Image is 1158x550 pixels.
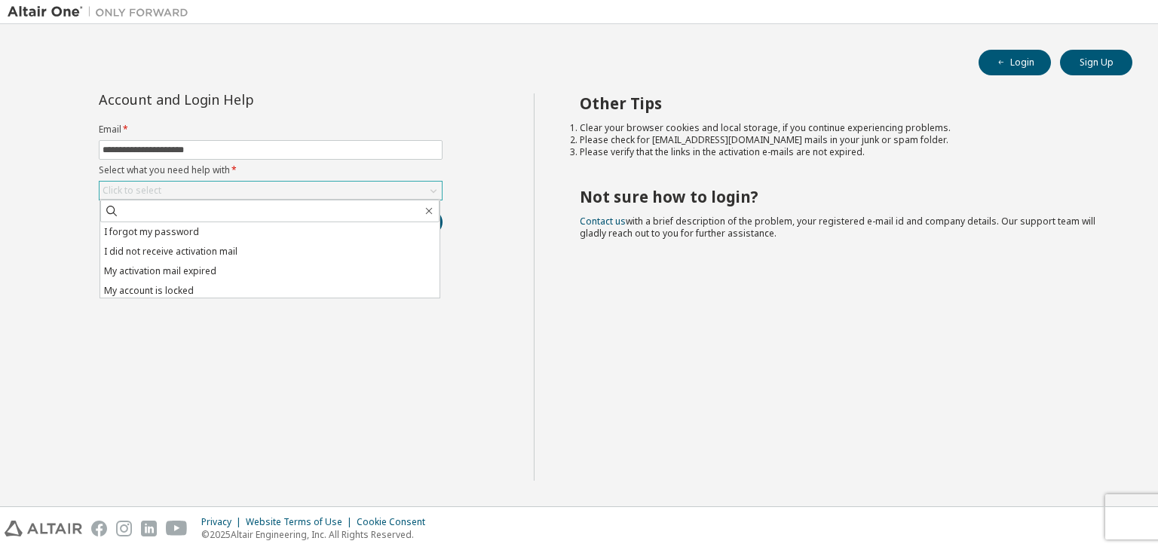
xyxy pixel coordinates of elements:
[979,50,1051,75] button: Login
[141,521,157,536] img: linkedin.svg
[580,215,626,228] a: Contact us
[8,5,196,20] img: Altair One
[5,521,82,536] img: altair_logo.svg
[580,134,1106,146] li: Please check for [EMAIL_ADDRESS][DOMAIN_NAME] mails in your junk or spam folder.
[1060,50,1132,75] button: Sign Up
[580,187,1106,206] h2: Not sure how to login?
[100,182,442,200] div: Click to select
[357,516,434,528] div: Cookie Consent
[99,124,443,136] label: Email
[201,516,246,528] div: Privacy
[91,521,107,536] img: facebook.svg
[103,185,161,197] div: Click to select
[166,521,188,536] img: youtube.svg
[201,528,434,541] p: © 2025 Altair Engineering, Inc. All Rights Reserved.
[246,516,357,528] div: Website Terms of Use
[580,146,1106,158] li: Please verify that the links in the activation e-mails are not expired.
[580,122,1106,134] li: Clear your browser cookies and local storage, if you continue experiencing problems.
[100,222,440,242] li: I forgot my password
[580,93,1106,113] h2: Other Tips
[580,215,1095,240] span: with a brief description of the problem, your registered e-mail id and company details. Our suppo...
[99,93,374,105] div: Account and Login Help
[99,164,443,176] label: Select what you need help with
[116,521,132,536] img: instagram.svg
